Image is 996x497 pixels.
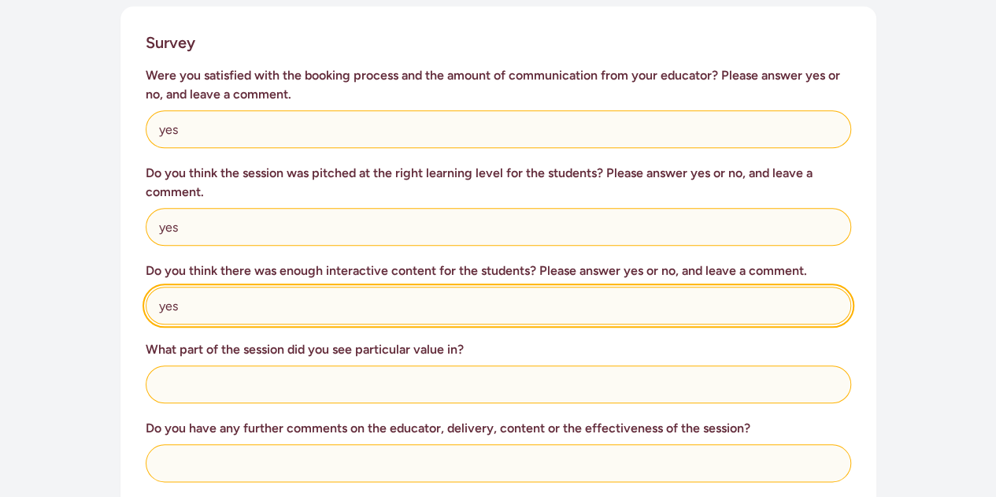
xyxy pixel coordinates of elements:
h2: Survey [146,32,195,54]
h3: Were you satisfied with the booking process and the amount of communication from your educator? P... [146,66,851,104]
h3: Do you think there was enough interactive content for the students? Please answer yes or no, and ... [146,261,851,280]
h3: What part of the session did you see particular value in? [146,340,851,359]
h3: Do you think the session was pitched at the right learning level for the students? Please answer ... [146,164,851,202]
h3: Do you have any further comments on the educator, delivery, content or the effectiveness of the s... [146,419,851,438]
